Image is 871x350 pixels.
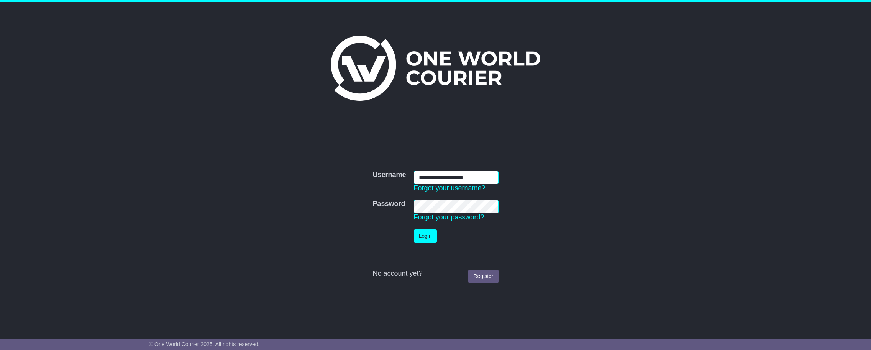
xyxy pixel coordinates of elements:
[414,213,484,221] a: Forgot your password?
[372,270,498,278] div: No account yet?
[372,171,406,179] label: Username
[414,184,486,192] a: Forgot your username?
[149,341,260,347] span: © One World Courier 2025. All rights reserved.
[331,36,540,101] img: One World
[414,229,437,243] button: Login
[372,200,405,208] label: Password
[468,270,498,283] a: Register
